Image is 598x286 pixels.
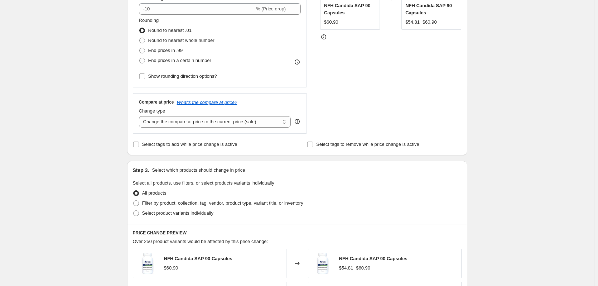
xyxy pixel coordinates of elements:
span: Filter by product, collection, tag, vendor, product type, variant title, or inventory [142,200,303,206]
span: NFH Candida SAP 90 Capsules [164,256,232,261]
span: Round to nearest .01 [148,28,192,33]
span: % (Price drop) [256,6,286,11]
h2: Step 3. [133,167,149,174]
div: $60.90 [324,19,338,26]
span: Select tags to add while price change is active [142,142,237,147]
button: What's the compare at price? [177,100,237,105]
h3: Compare at price [139,99,174,105]
span: NFH Candida SAP 90 Capsules [405,3,452,15]
p: Select which products should change in price [152,167,245,174]
div: help [294,118,301,125]
span: NFH Candida SAP 90 Capsules [339,256,407,261]
strike: $60.90 [356,264,370,272]
div: $60.90 [164,264,178,272]
div: $54.81 [339,264,353,272]
span: Select all products, use filters, or select products variants individually [133,180,274,186]
span: All products [142,190,167,196]
img: NFH-Candida-SAP-90caps_80x.jpg [137,253,158,274]
span: Change type [139,108,165,114]
h6: PRICE CHANGE PREVIEW [133,230,462,236]
span: Round to nearest whole number [148,38,214,43]
span: Select tags to remove while price change is active [316,142,419,147]
span: Over 250 product variants would be affected by this price change: [133,239,268,244]
span: NFH Candida SAP 90 Capsules [324,3,371,15]
span: Show rounding direction options? [148,73,217,79]
input: -15 [139,3,255,15]
span: Rounding [139,18,159,23]
span: End prices in a certain number [148,58,211,63]
img: NFH-Candida-SAP-90caps_80x.jpg [312,253,333,274]
strike: $60.90 [423,19,437,26]
span: End prices in .99 [148,48,183,53]
div: $54.81 [405,19,420,26]
span: Select product variants individually [142,210,213,216]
